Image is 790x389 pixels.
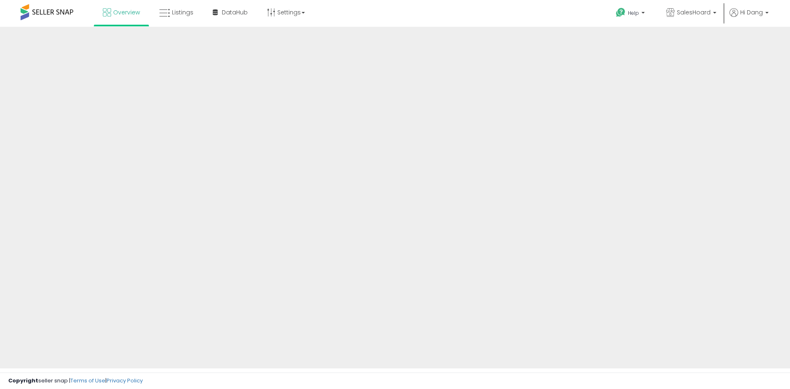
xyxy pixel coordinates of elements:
span: Hi Dang [740,8,763,16]
i: Get Help [616,7,626,18]
span: SalesHoard [677,8,711,16]
a: Help [609,1,653,27]
span: DataHub [222,8,248,16]
span: Overview [113,8,140,16]
a: Hi Dang [730,8,769,27]
span: Listings [172,8,193,16]
span: Help [628,9,639,16]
